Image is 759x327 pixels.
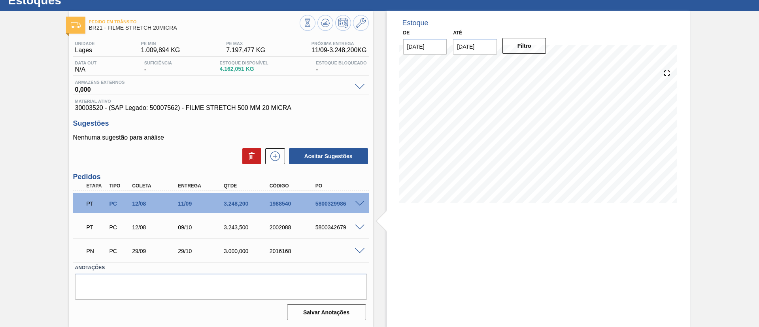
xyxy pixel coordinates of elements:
[71,22,81,28] img: Ícone
[222,200,273,207] div: 3.248,200
[403,30,410,36] label: De
[222,224,273,231] div: 3.243,500
[87,224,106,231] p: PT
[130,248,181,254] div: 29/09/2025
[142,60,174,73] div: -
[226,41,265,46] span: PE MAX
[107,183,131,189] div: Tipo
[107,200,131,207] div: Pedido de Compra
[313,224,365,231] div: 5800342679
[85,219,108,236] div: Pedido em Trânsito
[222,183,273,189] div: Qtde
[220,66,268,72] span: 4.162,051 KG
[312,47,367,54] span: 11/09 - 3.248,200 KG
[287,304,366,320] button: Salvar Anotações
[130,224,181,231] div: 12/08/2025
[107,224,131,231] div: Pedido de Compra
[289,148,368,164] button: Aceitar Sugestões
[176,183,227,189] div: Entrega
[176,200,227,207] div: 11/09/2025
[403,39,447,55] input: dd/mm/yyyy
[75,262,367,274] label: Anotações
[130,200,181,207] div: 12/08/2025
[73,119,369,128] h3: Sugestões
[222,248,273,254] div: 3.000,000
[226,47,265,54] span: 7.197,477 KG
[353,15,369,31] button: Ir ao Master Data / Geral
[87,200,106,207] p: PT
[89,19,300,24] span: Pedido em Trânsito
[75,104,367,112] span: 30003520 - (SAP Legado: 50007562) - FILME STRETCH 500 MM 20 MICRA
[87,248,106,254] p: PN
[85,195,108,212] div: Pedido em Trânsito
[141,41,180,46] span: PE MIN
[130,183,181,189] div: Coleta
[75,80,351,85] span: Armazéns externos
[85,242,108,260] div: Pedido em Negociação
[335,15,351,31] button: Programar Estoque
[314,60,368,73] div: -
[107,248,131,254] div: Pedido de Compra
[453,30,462,36] label: Até
[268,248,319,254] div: 2016168
[176,248,227,254] div: 29/10/2025
[176,224,227,231] div: 09/10/2025
[220,60,268,65] span: Estoque Disponível
[317,15,333,31] button: Atualizar Gráfico
[313,183,365,189] div: PO
[75,60,97,65] span: Data out
[75,99,367,104] span: Material ativo
[316,60,366,65] span: Estoque Bloqueado
[89,25,300,31] span: BR21 - FILME STRETCH 20MICRA
[75,47,95,54] span: Lages
[141,47,180,54] span: 1.009,894 KG
[144,60,172,65] span: Suficiência
[85,183,108,189] div: Etapa
[402,19,429,27] div: Estoque
[238,148,261,164] div: Excluir Sugestões
[73,60,99,73] div: N/A
[73,134,369,141] p: Nenhuma sugestão para análise
[300,15,315,31] button: Visão Geral dos Estoques
[313,200,365,207] div: 5800329986
[75,41,95,46] span: Unidade
[453,39,497,55] input: dd/mm/yyyy
[502,38,546,54] button: Filtro
[268,183,319,189] div: Código
[75,85,351,93] span: 0,000
[312,41,367,46] span: Próxima Entrega
[285,147,369,165] div: Aceitar Sugestões
[268,224,319,231] div: 2002088
[268,200,319,207] div: 1988540
[261,148,285,164] div: Nova sugestão
[73,173,369,181] h3: Pedidos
